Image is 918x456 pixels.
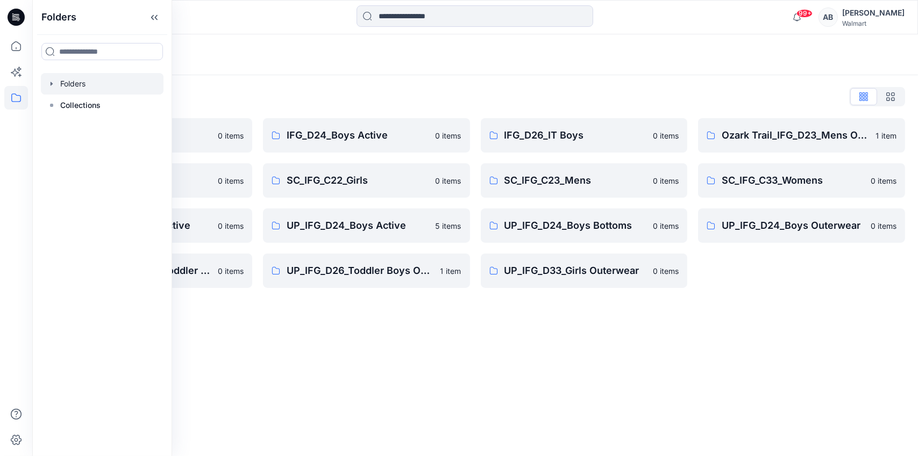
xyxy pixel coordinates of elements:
[871,220,896,231] p: 0 items
[218,130,244,141] p: 0 items
[218,265,244,277] p: 0 items
[287,173,429,188] p: SC_IFG_C22_Girls
[287,263,434,278] p: UP_IFG_D26_Toddler Boys Outerwear
[698,118,905,153] a: Ozark Trail_IFG_D23_Mens Outdoor1 item
[263,254,470,288] a: UP_IFG_D26_Toddler Boys Outerwear1 item
[263,208,470,243] a: UP_IFG_D24_Boys Active5 items
[440,265,461,277] p: 1 item
[871,175,896,186] p: 0 items
[653,265,679,277] p: 0 items
[842,6,905,19] div: [PERSON_NAME]
[481,208,688,243] a: UP_IFG_D24_Boys Bottoms0 items
[263,118,470,153] a: IFG_D24_Boys Active0 items
[698,163,905,198] a: SC_IFG_C33_Womens0 items
[60,99,101,112] p: Collections
[218,220,244,231] p: 0 items
[436,130,461,141] p: 0 items
[504,263,647,278] p: UP_IFG_D33_Girls Outerwear
[504,173,647,188] p: SC_IFG_C23_Mens
[842,19,905,27] div: Walmart
[796,9,813,18] span: 99+
[698,208,905,243] a: UP_IFG_D24_Boys Outerwear0 items
[504,128,647,143] p: IFG_D26_IT Boys
[653,130,679,141] p: 0 items
[481,118,688,153] a: IFG_D26_IT Boys0 items
[218,175,244,186] p: 0 items
[722,173,864,188] p: SC_IFG_C33_Womens
[287,128,429,143] p: IFG_D24_Boys Active
[722,128,869,143] p: Ozark Trail_IFG_D23_Mens Outdoor
[876,130,896,141] p: 1 item
[653,175,679,186] p: 0 items
[263,163,470,198] a: SC_IFG_C22_Girls0 items
[819,8,838,27] div: AB
[504,218,647,233] p: UP_IFG_D24_Boys Bottoms
[436,220,461,231] p: 5 items
[653,220,679,231] p: 0 items
[481,163,688,198] a: SC_IFG_C23_Mens0 items
[287,218,429,233] p: UP_IFG_D24_Boys Active
[436,175,461,186] p: 0 items
[481,254,688,288] a: UP_IFG_D33_Girls Outerwear0 items
[722,218,864,233] p: UP_IFG_D24_Boys Outerwear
